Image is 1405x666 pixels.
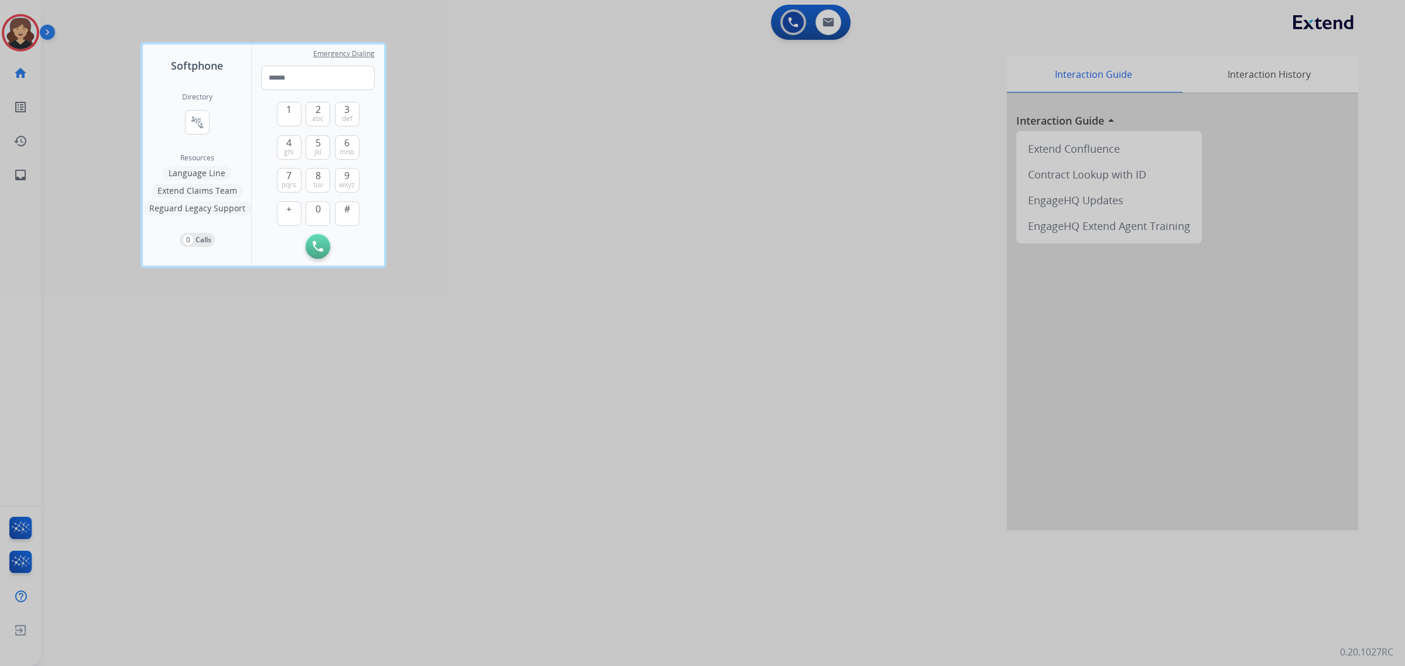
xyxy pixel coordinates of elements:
[306,201,330,226] button: 0
[196,235,211,245] p: Calls
[282,180,296,190] span: pqrs
[313,241,323,252] img: call-button
[312,114,324,123] span: abc
[284,147,294,157] span: ghi
[335,135,359,160] button: 6mno
[277,168,301,193] button: 7pqrs
[286,102,292,116] span: 1
[180,233,215,247] button: 0Calls
[306,135,330,160] button: 5jkl
[286,136,292,150] span: 4
[171,57,223,74] span: Softphone
[340,147,354,157] span: mno
[183,235,193,245] p: 0
[182,92,213,102] h2: Directory
[190,115,204,129] mat-icon: connect_without_contact
[286,202,292,216] span: +
[277,201,301,226] button: +
[277,102,301,126] button: 1
[143,201,251,215] button: Reguard Legacy Support
[316,102,321,116] span: 2
[313,180,323,190] span: tuv
[316,202,321,216] span: 0
[316,136,321,150] span: 5
[277,135,301,160] button: 4ghi
[306,168,330,193] button: 8tuv
[306,102,330,126] button: 2abc
[344,136,349,150] span: 6
[344,202,350,216] span: #
[163,166,231,180] button: Language Line
[344,169,349,183] span: 9
[344,102,349,116] span: 3
[316,169,321,183] span: 8
[335,201,359,226] button: #
[335,102,359,126] button: 3def
[314,147,321,157] span: jkl
[180,153,214,163] span: Resources
[286,169,292,183] span: 7
[152,184,243,198] button: Extend Claims Team
[1340,645,1393,659] p: 0.20.1027RC
[313,49,375,59] span: Emergency Dialing
[339,180,355,190] span: wxyz
[342,114,352,123] span: def
[335,168,359,193] button: 9wxyz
